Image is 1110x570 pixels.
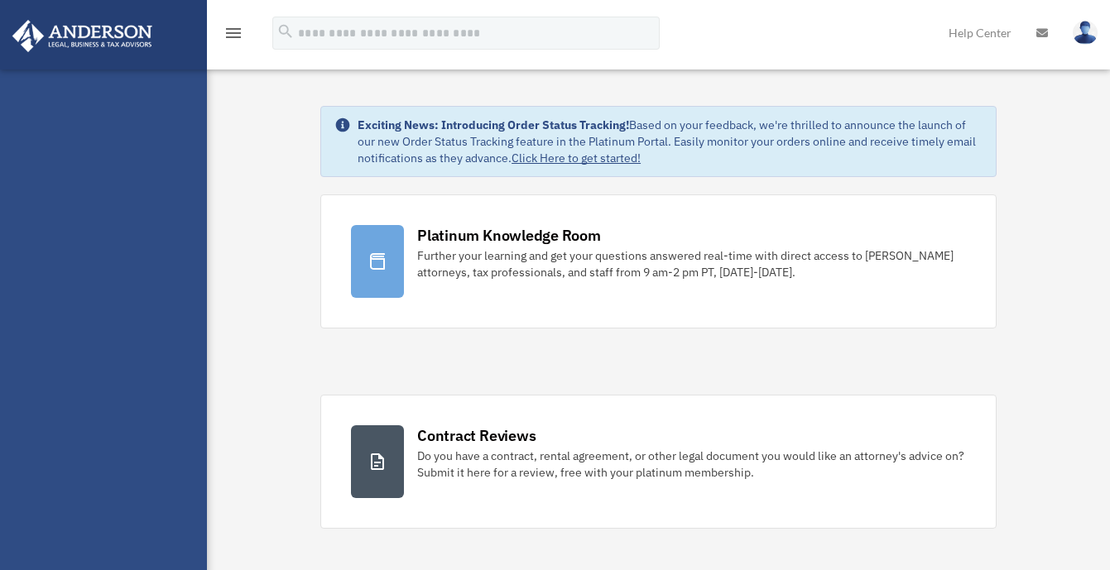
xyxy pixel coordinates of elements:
img: User Pic [1073,21,1098,45]
div: Do you have a contract, rental agreement, or other legal document you would like an attorney's ad... [417,448,966,481]
div: Further your learning and get your questions answered real-time with direct access to [PERSON_NAM... [417,247,966,280]
img: Anderson Advisors Platinum Portal [7,20,157,52]
a: Platinum Knowledge Room Further your learning and get your questions answered real-time with dire... [320,194,997,328]
i: menu [223,23,243,43]
div: Based on your feedback, we're thrilled to announce the launch of our new Order Status Tracking fe... [358,117,983,166]
div: Contract Reviews [417,425,536,446]
a: Contract Reviews Do you have a contract, rental agreement, or other legal document you would like... [320,395,997,529]
i: search [276,22,295,41]
a: menu [223,29,243,43]
strong: Exciting News: Introducing Order Status Tracking! [358,117,629,132]
a: Click Here to get started! [512,151,641,165]
div: Platinum Knowledge Room [417,225,601,246]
